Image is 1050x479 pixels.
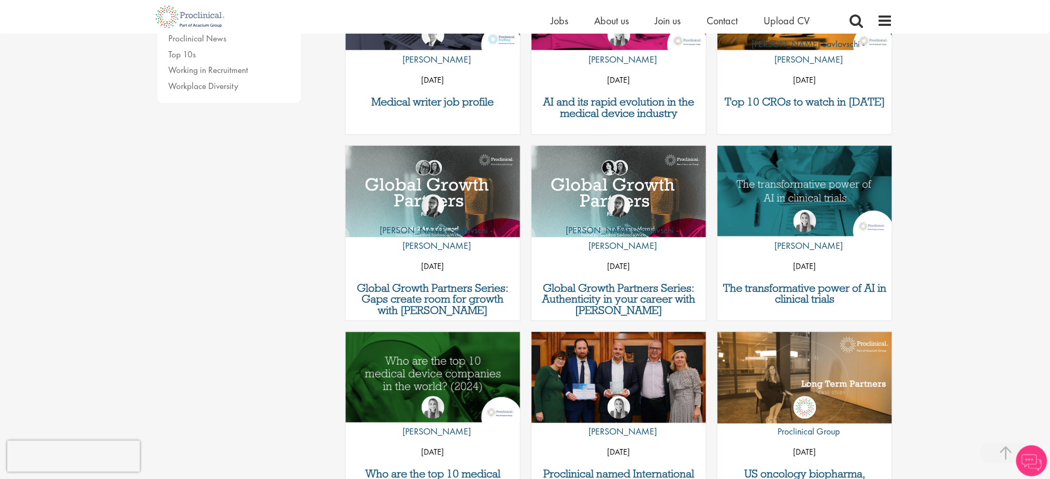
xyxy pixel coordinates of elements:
[655,14,681,27] a: Join us
[717,36,892,67] p: [PERSON_NAME] Savlovschi - [PERSON_NAME]
[717,259,892,274] p: [DATE]
[723,282,887,305] a: The transformative power of AI in clinical trials
[764,14,810,27] a: Upload CV
[767,238,843,253] p: [PERSON_NAME]
[551,14,569,27] a: Jobs
[1016,445,1047,476] img: Chatbot
[770,424,840,440] p: Proclinical Group
[767,210,843,259] a: Hannah Burke [PERSON_NAME]
[346,445,520,460] p: [DATE]
[531,332,706,423] img: Proclinical receives APSCo International Recruitment Company of the Year award
[537,282,701,317] a: Global Growth Partners Series: Authenticity in your career with [PERSON_NAME]
[531,146,706,237] a: Link to a post
[537,96,701,119] a: AI and its rapid evolution in the medical device industry
[395,424,471,440] p: [PERSON_NAME]
[717,8,892,72] a: Theodora Savlovschi - Wicks [PERSON_NAME] Savlovschi - [PERSON_NAME]
[595,14,629,27] a: About us
[723,96,887,108] a: Top 10 CROs to watch in [DATE]
[581,24,657,72] a: Hannah Burke [PERSON_NAME]
[531,259,706,274] p: [DATE]
[531,72,706,88] p: [DATE]
[422,396,444,419] img: Hannah Burke
[581,52,657,67] p: [PERSON_NAME]
[346,259,520,274] p: [DATE]
[346,332,520,424] a: Link to a post
[422,194,444,217] img: Theodora Savlovschi - Wicks
[531,194,706,259] a: Theodora Savlovschi - Wicks [PERSON_NAME] Savlovschi - [PERSON_NAME]
[346,72,520,88] p: [DATE]
[717,146,892,236] img: The Transformative Power of AI in Clinical Trials | Proclinical
[794,396,816,419] img: Proclinical Group
[395,396,471,445] a: Hannah Burke [PERSON_NAME]
[581,396,657,445] a: Hannah Burke [PERSON_NAME]
[794,210,816,233] img: Hannah Burke
[7,441,140,472] iframe: reCAPTCHA
[717,445,892,460] p: [DATE]
[346,146,520,237] a: Link to a post
[169,49,196,60] a: Top 10s
[531,332,706,424] a: Link to a post
[770,396,840,445] a: Proclinical Group Proclinical Group
[608,396,630,419] img: Hannah Burke
[169,64,249,76] a: Working in Recruitment
[351,96,515,108] a: Medical writer job profile
[531,445,706,460] p: [DATE]
[707,14,738,27] a: Contact
[395,52,471,67] p: [PERSON_NAME]
[395,24,471,72] a: George Watson [PERSON_NAME]
[346,194,520,259] a: Theodora Savlovschi - Wicks [PERSON_NAME] Savlovschi - [PERSON_NAME]
[351,282,515,317] a: Global Growth Partners Series: Gaps create room for growth with [PERSON_NAME]
[422,24,444,47] img: George Watson
[608,24,630,47] img: Hannah Burke
[717,332,892,424] a: Link to a post
[717,332,892,431] img: US oncology biopharma, expansion of UK footprint |Proclinical case study
[346,222,520,253] p: [PERSON_NAME] Savlovschi - [PERSON_NAME]
[531,222,706,253] p: [PERSON_NAME] Savlovschi - [PERSON_NAME]
[169,80,239,92] a: Workplace Diversity
[346,332,520,423] img: Top 10 Medical Device Companies 2024
[169,33,227,44] a: Proclinical News
[717,146,892,237] a: Link to a post
[581,424,657,440] p: [PERSON_NAME]
[608,194,630,217] img: Theodora Savlovschi - Wicks
[717,72,892,88] p: [DATE]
